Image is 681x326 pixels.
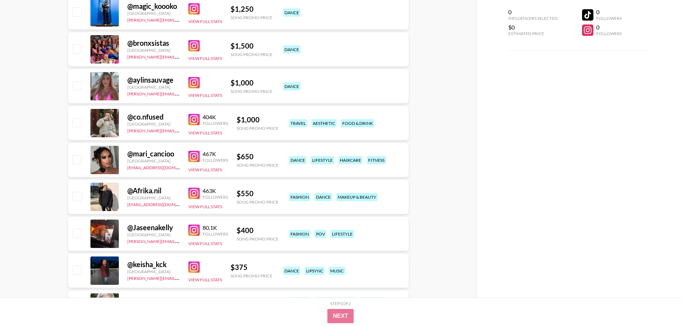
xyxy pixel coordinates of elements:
img: Instagram [188,77,200,88]
div: $ 400 [237,226,278,235]
div: food & drink [341,119,374,127]
div: pov [315,230,326,238]
button: View Full Stats [188,167,222,172]
div: lipsync [305,267,325,275]
div: [GEOGRAPHIC_DATA] [127,11,180,16]
a: [PERSON_NAME][EMAIL_ADDRESS][DOMAIN_NAME] [127,127,232,133]
div: @ keisha_kck [127,260,180,269]
div: dance [283,267,300,275]
img: Instagram [188,188,200,199]
div: 0 [596,9,622,16]
div: makeup & beauty [315,297,356,305]
a: [PERSON_NAME][EMAIL_ADDRESS][PERSON_NAME][DOMAIN_NAME] [127,16,266,23]
button: View Full Stats [188,93,222,98]
div: Step 1 of 2 [330,301,351,306]
div: [GEOGRAPHIC_DATA] [127,269,180,274]
div: lifestyle [331,230,354,238]
img: Instagram [188,114,200,125]
div: lifestyle [360,297,384,305]
div: fashion [289,230,310,238]
div: @ magic_koooko [127,2,180,11]
div: Estimated Price [508,31,558,36]
div: dance [315,193,332,201]
div: dance [283,9,300,17]
div: Song Promo Price [237,162,278,168]
button: Next [327,309,354,323]
div: aesthetic [311,119,337,127]
div: makeup & beauty [336,193,378,201]
div: 404K [203,114,228,121]
div: Followers [203,121,228,126]
div: [GEOGRAPHIC_DATA] [127,48,180,53]
div: $ 650 [237,152,278,161]
div: $ 1,250 [231,5,272,13]
div: Followers [596,31,622,36]
div: Song Promo Price [231,15,272,20]
a: [PERSON_NAME][EMAIL_ADDRESS][PERSON_NAME][DOMAIN_NAME] [127,274,266,281]
div: Song Promo Price [237,126,278,131]
button: View Full Stats [188,19,222,24]
div: $ 550 [237,189,278,198]
div: Followers [203,231,228,237]
div: [GEOGRAPHIC_DATA] [127,84,180,90]
div: $ 1,000 [231,78,272,87]
a: [EMAIL_ADDRESS][DOMAIN_NAME] [127,164,199,170]
div: Song Promo Price [237,199,278,205]
div: $ 1,000 [237,115,278,124]
div: fashion [289,193,310,201]
div: dance [289,156,306,164]
img: Instagram [188,40,200,51]
a: [PERSON_NAME][EMAIL_ADDRESS][PERSON_NAME][DOMAIN_NAME] [127,90,266,96]
div: haircare [338,156,362,164]
div: @ Jaseenakelly [127,223,180,232]
iframe: Drift Widget Chat Controller [646,291,672,317]
img: Instagram [188,261,200,273]
img: Instagram [188,151,200,162]
div: @ _shaniwani_ [127,297,180,306]
div: [GEOGRAPHIC_DATA] [127,121,180,127]
a: [PERSON_NAME][EMAIL_ADDRESS][DOMAIN_NAME] [127,53,232,60]
div: @ mari_cancioo [127,149,180,158]
div: 0 [508,9,558,16]
div: @ bronxsistas [127,39,180,48]
div: 467K [203,150,228,158]
button: View Full Stats [188,56,222,61]
div: Song Promo Price [231,273,272,278]
div: Followers [203,194,228,200]
div: travel [289,119,307,127]
a: [EMAIL_ADDRESS][DOMAIN_NAME] [127,200,199,207]
div: dance [283,82,300,90]
div: Song Promo Price [231,89,272,94]
img: Instagram [188,225,200,236]
div: Song Promo Price [237,236,278,242]
button: View Full Stats [188,204,222,209]
div: [GEOGRAPHIC_DATA] [127,158,180,164]
div: $0 [508,24,558,31]
div: Influencers Selected [508,16,558,21]
div: @ aylinsauvage [127,76,180,84]
div: dance [283,45,300,54]
div: Followers [203,158,228,163]
div: fashion [289,297,310,305]
a: [PERSON_NAME][EMAIL_ADDRESS][PERSON_NAME][PERSON_NAME][DOMAIN_NAME] [127,237,300,244]
div: Followers [596,16,622,21]
div: 80.1K [203,224,228,231]
div: $ 1,500 [231,42,272,50]
div: @ co.nfused [127,112,180,121]
div: fitness [367,156,386,164]
div: @ Afrika.nil [127,186,180,195]
div: [GEOGRAPHIC_DATA] [127,232,180,237]
img: Instagram [188,3,200,15]
div: Song Promo Price [231,52,272,57]
div: lifestyle [311,156,334,164]
button: View Full Stats [188,241,222,246]
div: 463K [203,187,228,194]
button: View Full Stats [188,277,222,282]
div: music [329,267,345,275]
div: $ 375 [231,263,272,272]
div: 0 [596,24,622,31]
button: View Full Stats [188,130,222,136]
div: [GEOGRAPHIC_DATA] [127,195,180,200]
